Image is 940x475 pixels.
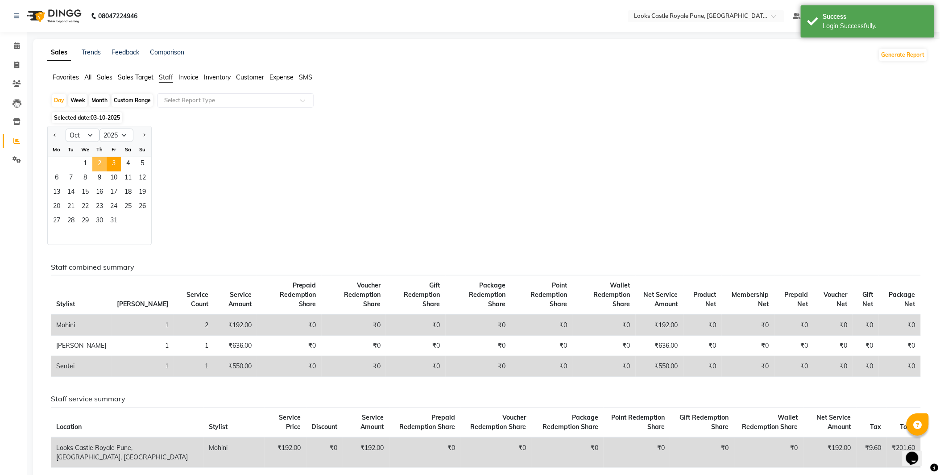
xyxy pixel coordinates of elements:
[112,94,153,107] div: Custom Range
[879,49,927,61] button: Generate Report
[853,356,879,377] td: ₹0
[50,186,64,200] span: 13
[572,336,636,356] td: ₹0
[722,336,774,356] td: ₹0
[386,315,445,336] td: ₹0
[824,291,847,308] span: Voucher Net
[78,186,92,200] span: 15
[121,157,135,171] span: 4
[78,157,92,171] div: Wednesday, October 1, 2025
[178,73,199,81] span: Invoice
[446,315,511,336] td: ₹0
[78,142,92,157] div: We
[187,291,209,308] span: Service Count
[99,129,133,142] select: Select year
[51,395,921,403] h6: Staff service summary
[135,186,149,200] div: Sunday, October 19, 2025
[389,437,460,468] td: ₹0
[683,315,722,336] td: ₹0
[92,157,107,171] span: 2
[112,356,174,377] td: 1
[742,413,798,431] span: Wallet Redemption Share
[51,263,921,271] h6: Staff combined summary
[56,300,75,308] span: Stylist
[446,336,511,356] td: ₹0
[879,315,921,336] td: ₹0
[823,21,928,31] div: Login Successfully.
[644,291,678,308] span: Net Service Amount
[66,129,99,142] select: Select month
[121,186,135,200] div: Saturday, October 18, 2025
[23,4,84,29] img: logo
[117,300,169,308] span: [PERSON_NAME]
[64,186,78,200] span: 14
[107,171,121,186] span: 10
[121,171,135,186] span: 11
[135,171,149,186] div: Sunday, October 12, 2025
[722,356,774,377] td: ₹0
[446,356,511,377] td: ₹0
[204,73,231,81] span: Inventory
[279,413,301,431] span: Service Price
[64,214,78,229] div: Tuesday, October 28, 2025
[78,157,92,171] span: 1
[879,356,921,377] td: ₹0
[159,73,173,81] span: Staff
[51,128,58,142] button: Previous month
[722,315,774,336] td: ₹0
[52,94,66,107] div: Day
[174,315,214,336] td: 2
[50,200,64,214] span: 20
[386,356,445,377] td: ₹0
[813,336,853,356] td: ₹0
[683,336,722,356] td: ₹0
[784,291,808,308] span: Prepaid Net
[774,356,814,377] td: ₹0
[51,437,204,468] td: Looks Castle Royale Pune, [GEOGRAPHIC_DATA], [GEOGRAPHIC_DATA]
[572,356,636,377] td: ₹0
[84,73,91,81] span: All
[322,315,386,336] td: ₹0
[853,315,879,336] td: ₹0
[572,315,636,336] td: ₹0
[813,315,853,336] td: ₹0
[236,73,264,81] span: Customer
[611,413,665,431] span: Point Redemption Share
[92,186,107,200] div: Thursday, October 16, 2025
[107,200,121,214] div: Friday, October 24, 2025
[853,336,879,356] td: ₹0
[879,336,921,356] td: ₹0
[322,356,386,377] td: ₹0
[322,336,386,356] td: ₹0
[460,437,531,468] td: ₹0
[511,315,572,336] td: ₹0
[530,281,567,308] span: Point Redemption Share
[107,171,121,186] div: Friday, October 10, 2025
[92,157,107,171] div: Thursday, October 2, 2025
[257,356,322,377] td: ₹0
[228,291,252,308] span: Service Amount
[214,336,257,356] td: ₹636.00
[78,214,92,229] span: 29
[92,200,107,214] span: 23
[98,4,137,29] b: 08047224946
[870,423,882,431] span: Tax
[64,171,78,186] div: Tuesday, October 7, 2025
[204,437,265,468] td: Mohini
[121,200,135,214] span: 25
[399,413,455,431] span: Prepaid Redemption Share
[112,336,174,356] td: 1
[78,214,92,229] div: Wednesday, October 29, 2025
[107,157,121,171] span: 3
[511,336,572,356] td: ₹0
[92,171,107,186] div: Thursday, October 9, 2025
[174,336,214,356] td: 1
[107,142,121,157] div: Fr
[135,186,149,200] span: 19
[299,73,312,81] span: SMS
[594,281,630,308] span: Wallet Redemption Share
[680,413,729,431] span: Gift Redemption Share
[121,142,135,157] div: Sa
[64,142,78,157] div: Tu
[92,214,107,229] div: Thursday, October 30, 2025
